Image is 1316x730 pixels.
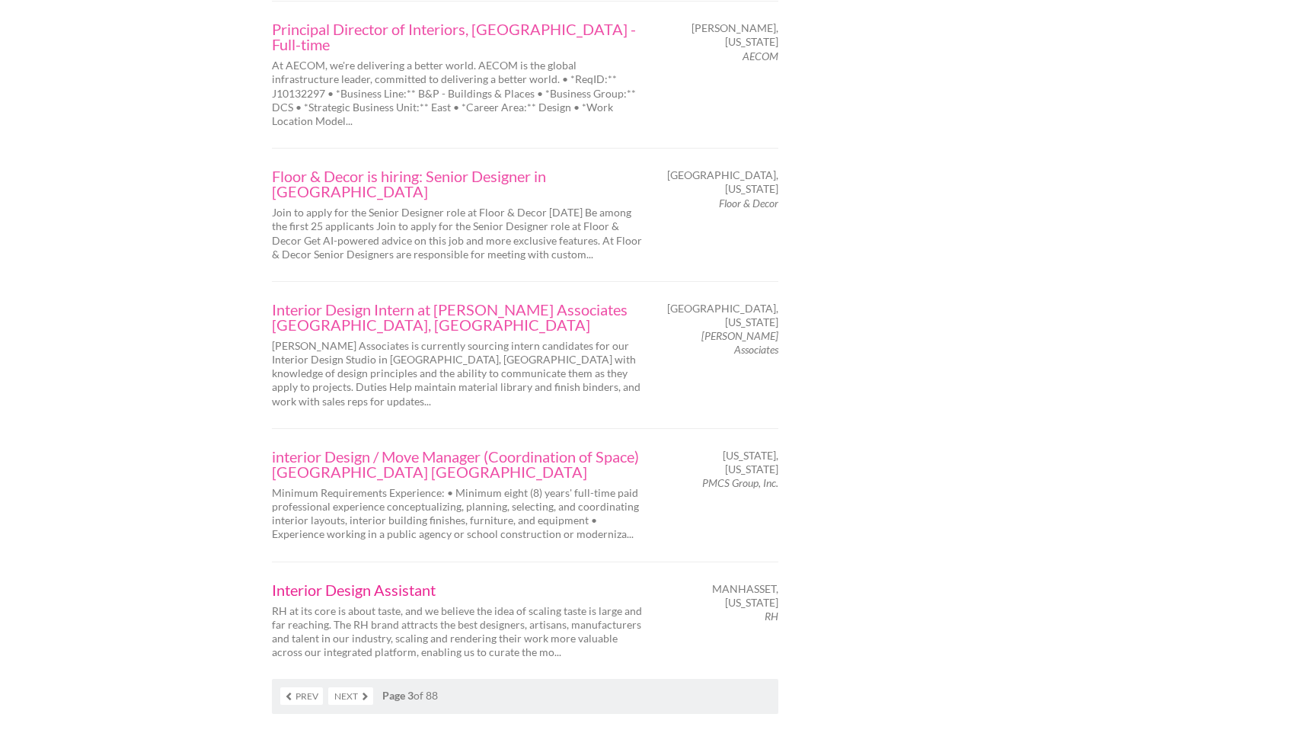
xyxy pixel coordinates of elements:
a: Principal Director of Interiors, [GEOGRAPHIC_DATA] - Full-time [272,21,645,52]
p: Join to apply for the Senior Designer role at Floor & Decor [DATE] Be among the first 25 applican... [272,206,645,261]
em: [PERSON_NAME] Associates [701,329,778,356]
p: At AECOM, we're delivering a better world. AECOM is the global infrastructure leader, committed t... [272,59,645,128]
p: RH at its core is about taste, and we believe the idea of scaling taste is large and far reaching... [272,604,645,660]
em: Floor & Decor [719,197,778,210]
em: AECOM [743,50,778,62]
a: Prev [280,687,323,705]
span: Manhasset, [US_STATE] [672,582,778,610]
a: Next [328,687,373,705]
a: interior Design / Move Manager (Coordination of Space) [GEOGRAPHIC_DATA] [GEOGRAPHIC_DATA] [272,449,645,479]
a: Interior Design Intern at [PERSON_NAME] Associates [GEOGRAPHIC_DATA], [GEOGRAPHIC_DATA] [272,302,645,332]
em: PMCS Group, Inc. [702,476,778,489]
span: [PERSON_NAME], [US_STATE] [672,21,778,49]
nav: of 88 [272,679,778,714]
em: RH [765,610,778,623]
a: Interior Design Assistant [272,582,645,597]
span: [GEOGRAPHIC_DATA], [US_STATE] [667,302,778,329]
span: [US_STATE], [US_STATE] [672,449,778,476]
p: [PERSON_NAME] Associates is currently sourcing intern candidates for our Interior Design Studio i... [272,339,645,408]
strong: Page 3 [382,689,414,702]
p: Minimum Requirements Experience: • Minimum eight (8) years' full-time paid professional experienc... [272,486,645,542]
span: [GEOGRAPHIC_DATA], [US_STATE] [667,168,778,196]
a: Floor & Decor is hiring: Senior Designer in [GEOGRAPHIC_DATA] [272,168,645,199]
